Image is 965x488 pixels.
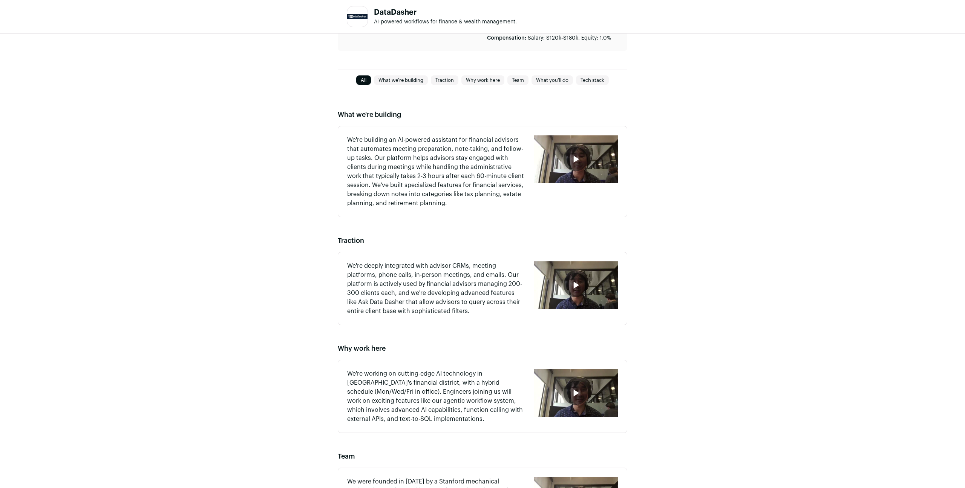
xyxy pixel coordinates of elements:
[338,451,627,462] h2: Team
[461,76,504,85] a: Why work here
[356,76,371,85] a: All
[532,76,573,85] a: What you'll do
[338,109,627,120] h2: What we're building
[374,19,517,25] span: AI-powered workflows for finance & wealth management.
[374,9,517,16] h1: DataDasher
[338,343,627,354] h2: Why work here
[347,261,525,316] p: We're deeply integrated with advisor CRMs, meeting platforms, phone calls, in-person meetings, an...
[338,235,627,246] h2: Traction
[347,135,525,208] p: We're building an AI-powered assistant for financial advisors that automates meeting preparation,...
[374,76,428,85] a: What we're building
[528,34,611,42] p: Salary: $120k-$180k. Equity: 1.0%
[347,369,525,424] p: We're working on cutting-edge AI technology in [GEOGRAPHIC_DATA]'s financial district, with a hyb...
[347,14,368,20] img: 5ea263cf0c28d7e3455a8b28ff74034307efce2722f8c6cf0fe1af1be6d55519.jpg
[431,76,458,85] a: Traction
[576,76,609,85] a: Tech stack
[487,34,526,42] p: Compensation:
[507,76,528,85] a: Team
